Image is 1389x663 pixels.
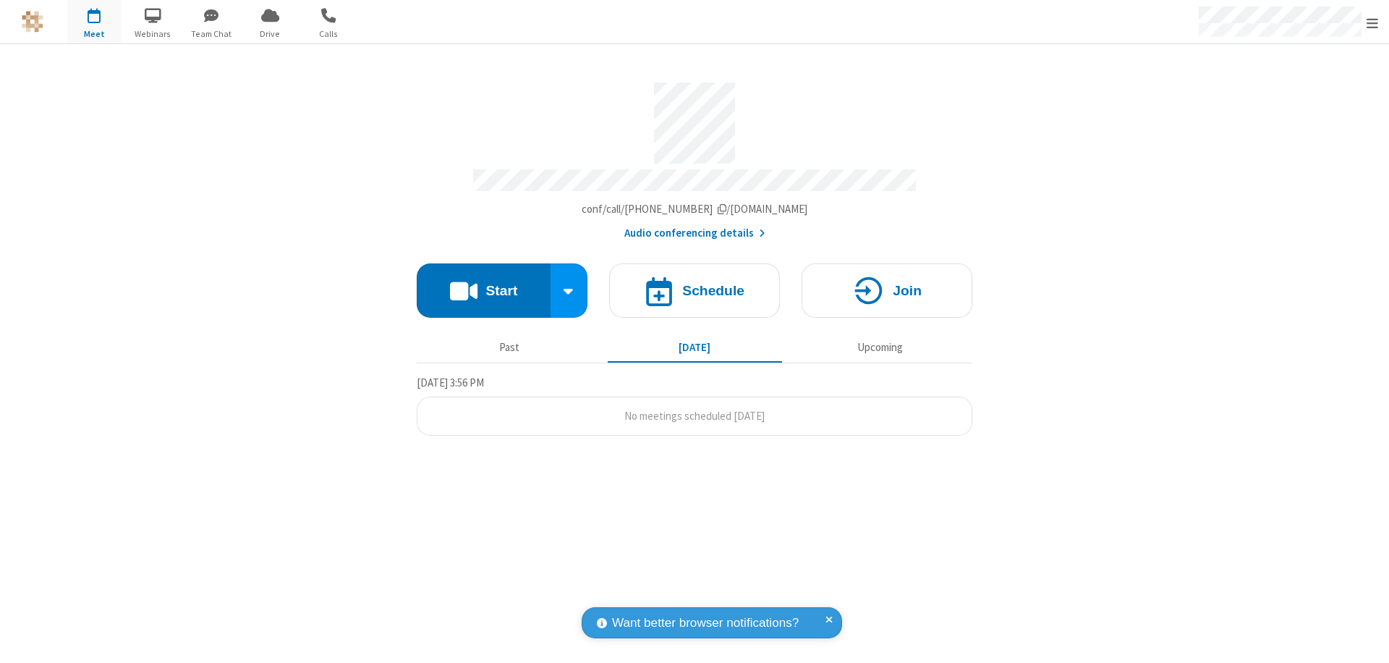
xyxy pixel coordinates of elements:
[793,334,967,361] button: Upcoming
[609,263,780,318] button: Schedule
[551,263,588,318] div: Start conference options
[22,11,43,33] img: QA Selenium DO NOT DELETE OR CHANGE
[624,225,765,242] button: Audio conferencing details
[243,28,297,41] span: Drive
[417,376,484,389] span: [DATE] 3:56 PM
[612,614,799,633] span: Want better browser notifications?
[485,284,517,297] h4: Start
[417,263,551,318] button: Start
[126,28,180,41] span: Webinars
[184,28,239,41] span: Team Chat
[1353,625,1378,653] iframe: Chat
[582,201,808,218] button: Copy my meeting room linkCopy my meeting room link
[624,409,765,423] span: No meetings scheduled [DATE]
[608,334,782,361] button: [DATE]
[302,28,356,41] span: Calls
[682,284,744,297] h4: Schedule
[417,374,972,436] section: Today's Meetings
[582,202,808,216] span: Copy my meeting room link
[422,334,597,361] button: Past
[417,72,972,242] section: Account details
[67,28,122,41] span: Meet
[802,263,972,318] button: Join
[893,284,922,297] h4: Join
